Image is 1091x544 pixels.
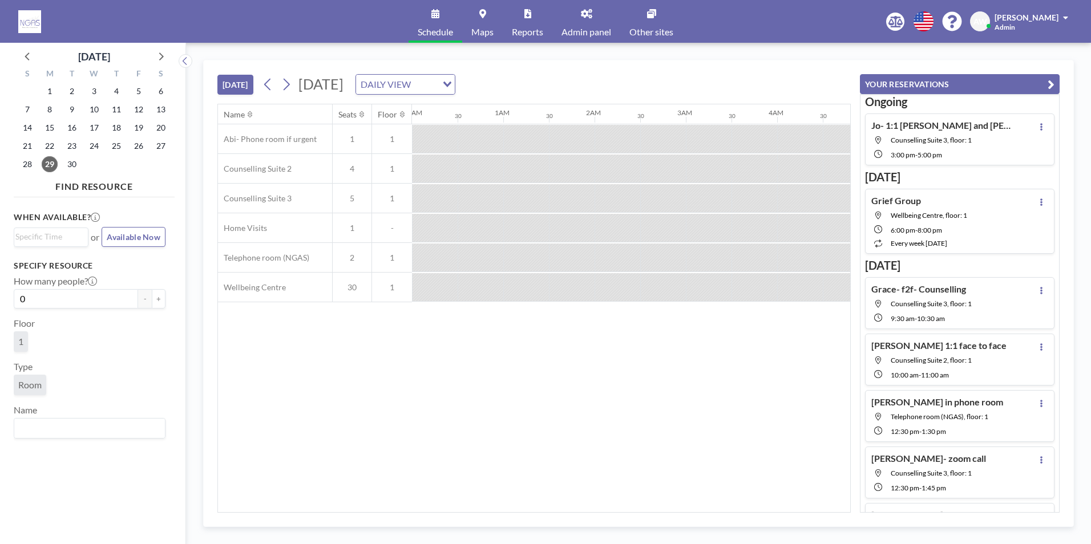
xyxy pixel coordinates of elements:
span: Sunday, September 28, 2025 [19,156,35,172]
span: Sunday, September 21, 2025 [19,138,35,154]
div: T [61,67,83,82]
h4: FIND RESOURCE [14,176,175,192]
div: Search for option [356,75,455,94]
div: 4AM [769,108,783,117]
div: 30 [546,112,553,120]
label: How many people? [14,275,97,287]
span: Wellbeing Centre, floor: 1 [891,211,967,220]
span: 8:00 PM [918,226,942,234]
span: Counselling Suite 3 [218,193,292,204]
span: Counselling Suite 3, floor: 1 [891,469,972,477]
span: Telephone room (NGAS) [218,253,309,263]
div: S [17,67,39,82]
div: Seats [338,109,357,120]
span: Wellbeing Centre [218,282,286,293]
div: 1AM [495,108,510,117]
span: 9:30 AM [891,314,915,323]
div: 30 [729,112,736,120]
span: Counselling Suite 2, floor: 1 [891,356,972,364]
span: Saturday, September 27, 2025 [153,138,169,154]
div: Floor [378,109,397,120]
span: Sunday, September 14, 2025 [19,120,35,136]
button: + [152,289,165,308]
span: Abi- Phone room if urgent [218,134,317,144]
span: Saturday, September 20, 2025 [153,120,169,136]
input: Search for option [15,230,82,243]
div: Name [224,109,245,120]
input: Search for option [414,77,436,92]
div: 30 [820,112,827,120]
h3: [DATE] [865,170,1054,184]
span: 1 [333,223,371,233]
span: Other sites [629,27,673,36]
button: [DATE] [217,75,253,95]
label: Floor [14,318,35,329]
h4: [PERSON_NAME]- zoom call [871,453,986,464]
div: T [105,67,127,82]
span: 3:00 PM [891,151,915,159]
div: Search for option [14,228,88,245]
span: 12:30 PM [891,427,919,436]
span: Thursday, September 11, 2025 [108,102,124,117]
span: Schedule [418,27,453,36]
button: YOUR RESERVATIONS [860,74,1060,94]
span: 1:45 PM [922,484,946,492]
span: 11:00 AM [921,371,949,379]
label: Name [14,404,37,416]
span: Saturday, September 6, 2025 [153,83,169,99]
div: [DATE] [78,48,110,64]
span: 4 [333,164,371,174]
h4: Grace- f2f- Counselling [871,283,966,295]
span: Counselling Suite 3, floor: 1 [891,136,972,144]
span: Monday, September 29, 2025 [42,156,58,172]
span: 5:00 PM [918,151,942,159]
span: Telephone room (NGAS), floor: 1 [891,412,988,421]
span: - [915,314,917,323]
span: Wednesday, September 17, 2025 [86,120,102,136]
span: - [919,484,922,492]
span: Wednesday, September 24, 2025 [86,138,102,154]
span: Home Visits [218,223,267,233]
span: - [919,371,921,379]
div: F [127,67,149,82]
div: 30 [637,112,644,120]
span: AW [973,17,987,27]
span: - [919,427,922,436]
img: organization-logo [18,10,41,33]
span: Sunday, September 7, 2025 [19,102,35,117]
div: 30 [455,112,462,120]
span: Tuesday, September 9, 2025 [64,102,80,117]
span: Thursday, September 25, 2025 [108,138,124,154]
span: 1:30 PM [922,427,946,436]
span: Thursday, September 18, 2025 [108,120,124,136]
span: Wednesday, September 3, 2025 [86,83,102,99]
span: every week [DATE] [891,239,947,247]
h3: Ongoing [865,95,1054,109]
span: Reports [512,27,543,36]
span: [DATE] [298,75,344,92]
span: Admin panel [561,27,611,36]
div: 12AM [403,108,422,117]
span: Thursday, September 4, 2025 [108,83,124,99]
span: 10:00 AM [891,371,919,379]
span: 1 [372,253,412,263]
span: Counselling Suite 3, floor: 1 [891,299,972,308]
span: 1 [372,164,412,174]
span: [PERSON_NAME] [995,13,1058,22]
div: 3AM [677,108,692,117]
div: 2AM [586,108,601,117]
button: Available Now [102,227,165,247]
span: 1 [372,134,412,144]
span: Available Now [107,232,160,242]
span: Tuesday, September 2, 2025 [64,83,80,99]
span: 6:00 PM [891,226,915,234]
span: - [915,151,918,159]
span: Tuesday, September 23, 2025 [64,138,80,154]
span: or [91,232,99,243]
span: 1 [18,336,23,347]
span: Room [18,379,42,391]
span: Monday, September 1, 2025 [42,83,58,99]
button: - [138,289,152,308]
span: 30 [333,282,371,293]
span: 1 [372,193,412,204]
